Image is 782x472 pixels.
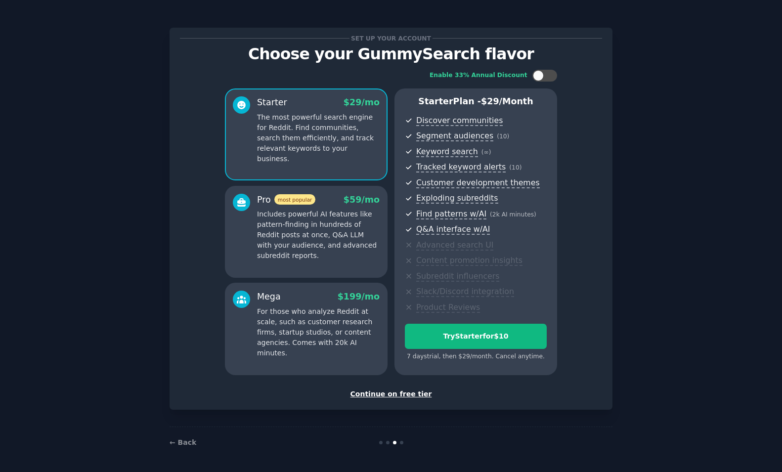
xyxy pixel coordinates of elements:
span: Subreddit influencers [416,271,499,282]
p: For those who analyze Reddit at scale, such as customer research firms, startup studios, or conte... [257,306,380,358]
span: $ 59 /mo [344,195,380,205]
span: Advanced search UI [416,240,493,251]
span: ( 10 ) [497,133,509,140]
span: Tracked keyword alerts [416,162,506,172]
div: Continue on free tier [180,389,602,399]
span: Set up your account [349,33,433,43]
p: Includes powerful AI features like pattern-finding in hundreds of Reddit posts at once, Q&A LLM w... [257,209,380,261]
div: Starter [257,96,287,109]
div: Pro [257,194,315,206]
span: Find patterns w/AI [416,209,486,219]
span: Product Reviews [416,302,480,313]
span: Keyword search [416,147,478,157]
span: Q&A interface w/AI [416,224,490,235]
div: Mega [257,291,281,303]
span: Segment audiences [416,131,493,141]
span: $ 29 /mo [344,97,380,107]
div: 7 days trial, then $ 29 /month . Cancel anytime. [405,352,547,361]
span: $ 199 /mo [338,292,380,301]
a: ← Back [170,438,196,446]
span: Slack/Discord integration [416,287,514,297]
span: ( 2k AI minutes ) [490,211,536,218]
span: ( 10 ) [509,164,521,171]
p: Choose your GummySearch flavor [180,45,602,63]
button: TryStarterfor$10 [405,324,547,349]
div: Enable 33% Annual Discount [430,71,527,80]
span: Content promotion insights [416,256,522,266]
div: Try Starter for $10 [405,331,546,342]
span: Exploding subreddits [416,193,498,204]
span: ( ∞ ) [481,149,491,156]
span: $ 29 /month [481,96,533,106]
span: most popular [274,194,316,205]
span: Customer development themes [416,178,540,188]
span: Discover communities [416,116,503,126]
p: Starter Plan - [405,95,547,108]
p: The most powerful search engine for Reddit. Find communities, search them efficiently, and track ... [257,112,380,164]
